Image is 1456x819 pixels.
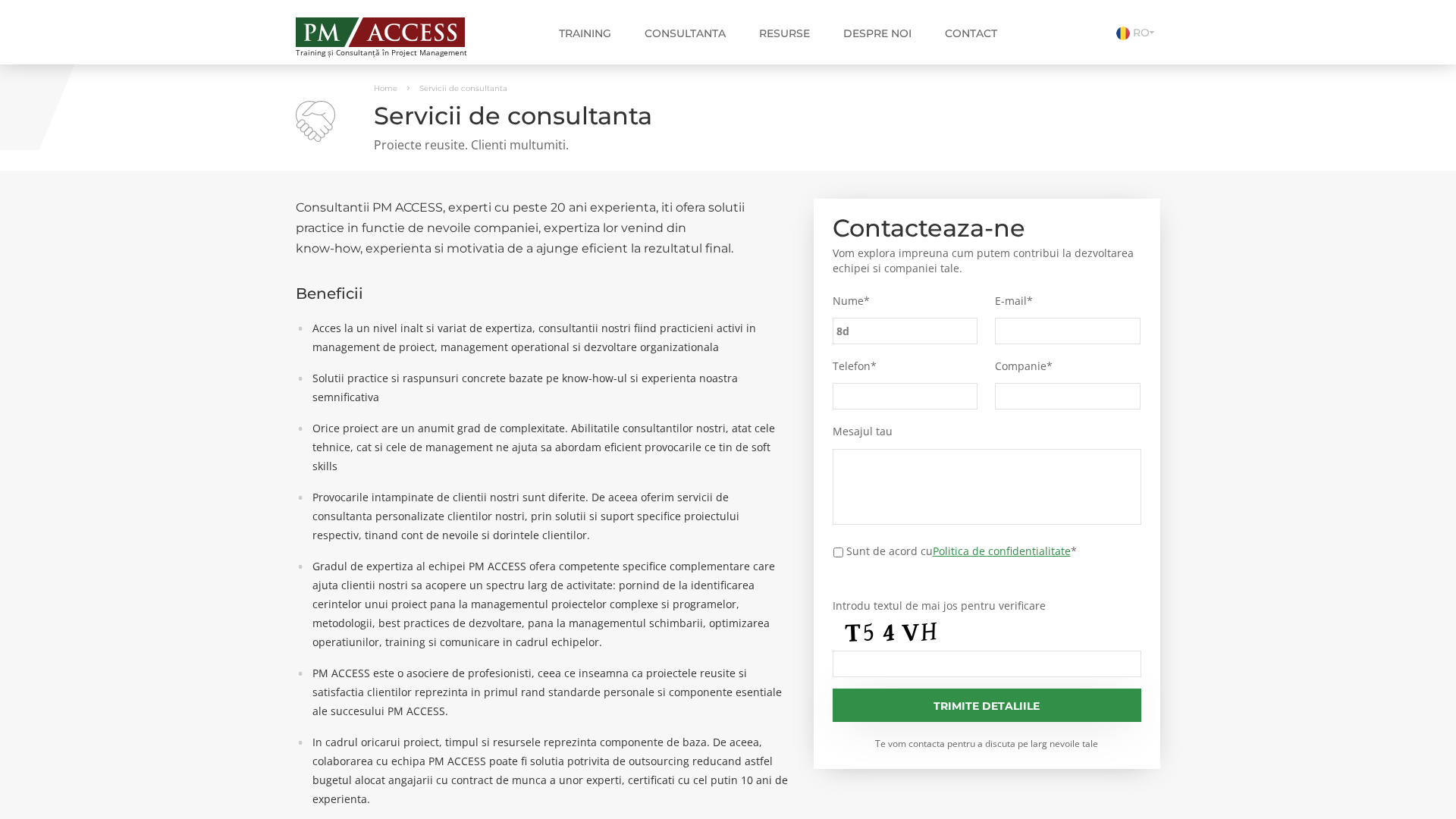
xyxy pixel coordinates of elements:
label: Introdu textul de mai jos pentru verificare [833,599,1142,613]
p: Proiecte reusite. Clienti multumiti. [296,136,1160,154]
li: Provocarile intampinate de clientii nostri sunt diferite. De aceea oferim servicii de consultanta... [305,488,791,544]
label: Sunt de acord cu * [846,543,1077,559]
p: Vom explora impreuna cum putem contribui la dezvoltarea echipei si companiei tale. [833,246,1142,276]
a: Home [374,83,397,93]
span: Training și Consultanță în Project Management [296,49,495,57]
h2: Consultantii PM ACCESS, experti cu peste 20 ani experienta, iti ofera solutii practice in functie... [296,197,791,259]
li: Acces la un nivel inalt si variat de expertiza, consultantii nostri fiind practicieni activi in m... [305,318,791,356]
input: Trimite detaliile [833,689,1142,722]
a: Politica de confidentialitate [933,544,1071,558]
img: Romana [1116,27,1130,40]
h1: Servicii de consultanta [296,102,1160,129]
h3: Beneficii [296,285,791,302]
li: Orice proiect are un anumit grad de complexitate. Abilitatile consultantilor nostri, atat cele te... [305,419,791,475]
label: Telefon [833,359,978,373]
label: Mesajul tau [833,425,1142,438]
a: Contact [934,18,1009,49]
li: Solutii practice si raspunsuri concrete bazate pe know-how-ul si experienta noastra semnificativa [305,369,791,406]
li: Gradul de expertiza al echipei PM ACCESS ofera competente specifice complementare care ajuta clie... [305,557,791,651]
a: Consultanta [633,18,737,49]
a: Training și Consultanță în Project Management [296,13,495,57]
h2: Contacteaza-ne [833,218,1142,238]
img: Servicii de consultanta [296,101,335,142]
a: Despre noi [832,18,923,49]
label: Companie [995,359,1141,373]
a: Resurse [748,18,821,49]
label: Nume [833,294,978,308]
span: Servicii de consultanta [419,83,507,93]
a: Training [548,18,623,49]
img: PM ACCESS - Echipa traineri si consultanti certificati PMP: Narciss Popescu, Mihai Olaru, Monica ... [296,17,465,47]
li: In cadrul oricarui proiect, timpul si resursele reprezinta componente de baza. De aceea, colabora... [305,733,791,808]
label: E-mail [995,294,1141,308]
li: PM ACCESS este o asociere de profesionisti, ceea ce inseamna ca proiectele reusite si satisfactia... [305,664,791,720]
small: Te vom contacta pentru a discuta pe larg nevoile tale [833,737,1142,750]
a: RO [1116,26,1160,39]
